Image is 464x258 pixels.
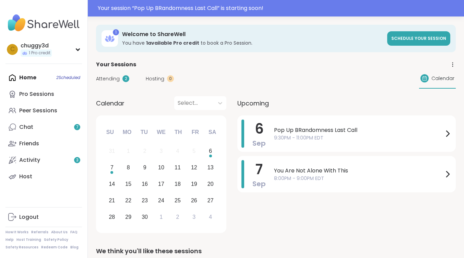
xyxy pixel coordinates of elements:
span: Pop Up BRandomness Last Call [274,126,443,134]
div: Choose Sunday, September 28th, 2025 [105,210,119,224]
span: c [10,45,15,54]
div: Sa [205,125,220,140]
span: You Are Not Alone With This [274,167,443,175]
span: 7 [255,160,263,179]
div: 1 [160,212,163,222]
div: Not available Friday, September 5th, 2025 [187,144,201,159]
div: Choose Tuesday, September 23rd, 2025 [138,193,152,208]
a: Activity3 [5,152,82,168]
div: Choose Saturday, September 13th, 2025 [203,160,218,175]
div: 29 [125,212,131,222]
div: Choose Sunday, September 14th, 2025 [105,177,119,192]
div: Choose Friday, October 3rd, 2025 [187,210,201,224]
div: 27 [207,196,214,205]
div: Choose Saturday, October 4th, 2025 [203,210,218,224]
a: Safety Policy [44,237,68,242]
div: Fr [188,125,203,140]
div: Choose Saturday, September 27th, 2025 [203,193,218,208]
span: Attending [96,75,120,82]
div: Choose Thursday, October 2nd, 2025 [170,210,185,224]
div: Choose Thursday, September 18th, 2025 [170,177,185,192]
div: 11 [175,163,181,172]
div: Choose Friday, September 19th, 2025 [187,177,201,192]
div: 7 [110,163,114,172]
a: Referrals [31,230,48,235]
div: Choose Wednesday, September 17th, 2025 [154,177,169,192]
a: Blog [70,245,79,250]
div: Choose Monday, September 22nd, 2025 [121,193,136,208]
div: Choose Friday, September 12th, 2025 [187,160,201,175]
div: Su [103,125,118,140]
div: 5 [192,146,195,156]
a: Pro Sessions [5,86,82,102]
div: 31 [109,146,115,156]
div: 10 [158,163,164,172]
h3: Welcome to ShareWell [122,31,383,38]
div: Pro Sessions [19,90,54,98]
div: chuggy3d [21,42,52,49]
a: About Us [51,230,68,235]
div: 1 [127,146,130,156]
span: 6 [255,119,264,138]
div: Choose Saturday, September 6th, 2025 [203,144,218,159]
div: Choose Wednesday, September 10th, 2025 [154,160,169,175]
div: Choose Saturday, September 20th, 2025 [203,177,218,192]
span: 8:00PM - 9:00PM EDT [274,175,443,182]
div: 20 [207,179,214,189]
div: 3 [192,212,195,222]
div: 22 [125,196,131,205]
div: Logout [19,213,39,221]
span: Schedule your session [391,35,446,41]
div: 19 [191,179,197,189]
a: FAQ [70,230,78,235]
div: 8 [127,163,130,172]
a: Host Training [16,237,41,242]
div: Peer Sessions [19,107,57,114]
div: Choose Tuesday, September 16th, 2025 [138,177,152,192]
div: 0 [167,75,174,82]
div: 3 [160,146,163,156]
div: Host [19,173,32,180]
div: Not available Monday, September 1st, 2025 [121,144,136,159]
span: Calendar [431,75,454,82]
div: Choose Friday, September 26th, 2025 [187,193,201,208]
div: Choose Wednesday, October 1st, 2025 [154,210,169,224]
a: Logout [5,209,82,225]
div: Choose Monday, September 8th, 2025 [121,160,136,175]
div: Not available Tuesday, September 2nd, 2025 [138,144,152,159]
div: Choose Monday, September 15th, 2025 [121,177,136,192]
div: 28 [109,212,115,222]
div: 24 [158,196,164,205]
h3: You have to book a Pro Session. [122,40,383,46]
span: Sep [252,179,266,189]
div: 14 [109,179,115,189]
span: 7 [76,124,79,130]
div: Choose Sunday, September 21st, 2025 [105,193,119,208]
span: Your Sessions [96,60,136,69]
div: 26 [191,196,197,205]
span: Hosting [146,75,164,82]
div: 1 [113,29,119,35]
a: How It Works [5,230,28,235]
div: 23 [142,196,148,205]
div: Choose Monday, September 29th, 2025 [121,210,136,224]
div: Not available Wednesday, September 3rd, 2025 [154,144,169,159]
span: Calendar [96,99,124,108]
div: Tu [136,125,152,140]
div: Choose Tuesday, September 30th, 2025 [138,210,152,224]
div: 16 [142,179,148,189]
div: 13 [207,163,214,172]
div: 15 [125,179,131,189]
div: We [154,125,169,140]
div: Activity [19,156,40,164]
div: Choose Tuesday, September 9th, 2025 [138,160,152,175]
b: 1 available Pro credit [146,40,199,46]
div: Not available Thursday, September 4th, 2025 [170,144,185,159]
a: Schedule your session [387,31,450,46]
a: Help [5,237,14,242]
div: 2 [122,75,129,82]
div: Choose Wednesday, September 24th, 2025 [154,193,169,208]
a: Chat7 [5,119,82,135]
a: Friends [5,135,82,152]
a: Safety Resources [5,245,38,250]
